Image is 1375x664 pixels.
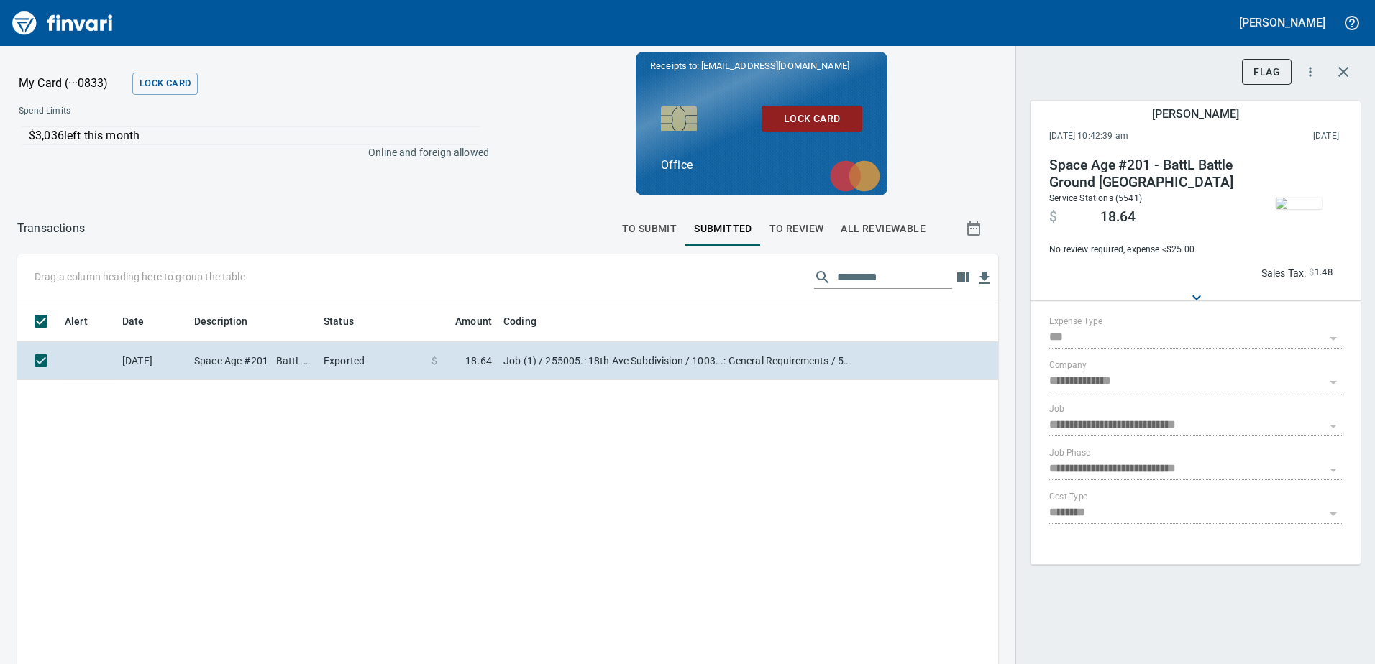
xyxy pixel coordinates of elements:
[661,157,862,174] p: Office
[122,313,145,330] span: Date
[122,313,163,330] span: Date
[17,220,85,237] nav: breadcrumb
[17,220,85,237] p: Transactions
[1049,243,1245,257] span: No review required, expense < $25.00
[1242,59,1292,86] button: Flag
[769,220,824,238] span: To Review
[762,106,862,132] button: Lock Card
[974,267,995,289] button: Download table
[194,313,267,330] span: Description
[465,354,492,368] span: 18.64
[1100,208,1136,226] span: 18.64
[650,59,873,73] p: Receipts to:
[455,313,492,330] span: Amount
[65,313,88,330] span: Alert
[1221,129,1339,144] span: This charge was settled by the merchant and appears on the 2025/08/30 statement.
[1049,405,1064,414] label: Job
[29,127,480,144] p: $3,036 left this month
[324,313,373,330] span: Status
[1049,318,1102,326] label: Expense Type
[694,220,752,238] span: Submitted
[1315,264,1333,281] span: 1.48
[700,59,851,73] span: [EMAIL_ADDRESS][DOMAIN_NAME]
[1309,264,1333,281] span: AI confidence: 98.0%
[431,354,437,368] span: $
[318,342,426,380] td: Exported
[1152,106,1238,121] h5: [PERSON_NAME]
[1049,157,1245,191] h4: Space Age #201 - BattL Battle Ground [GEOGRAPHIC_DATA]
[117,342,188,380] td: [DATE]
[19,104,278,119] span: Spend Limits
[823,153,887,199] img: mastercard.svg
[1276,198,1322,209] img: receipts%2Ftapani%2F2025-09-02%2FJzoGOT8oVaeitZ1UdICkDM6BnD42__T4WebcO7j8CP2Zjn5EJB_thumb.jpg
[773,110,851,128] span: Lock Card
[498,342,857,380] td: Job (1) / 255005.: 18th Ave Subdivision / 1003. .: General Requirements / 5: Other
[1049,129,1221,144] span: [DATE] 10:42:39 am
[140,75,191,92] span: Lock Card
[35,269,245,284] p: Drag a column heading here to group the table
[622,220,677,238] span: To Submit
[9,6,117,40] img: Finvari
[1239,15,1325,30] h5: [PERSON_NAME]
[194,313,248,330] span: Description
[952,267,974,288] button: Choose columns to display
[1049,193,1142,203] span: Service Stations (5541)
[503,313,555,330] span: Coding
[65,313,106,330] span: Alert
[1294,56,1326,88] button: More
[19,75,127,92] p: My Card (···0833)
[503,313,536,330] span: Coding
[1235,11,1329,34] button: [PERSON_NAME]
[188,342,318,380] td: Space Age #201 - BattL Battle Ground [GEOGRAPHIC_DATA]
[1049,361,1087,370] label: Company
[1258,262,1336,284] button: Sales Tax:$1.48
[1253,63,1280,81] span: Flag
[952,211,998,246] button: Show transactions within a particular date range
[1261,266,1307,280] p: Sales Tax:
[841,220,926,238] span: All Reviewable
[437,313,492,330] span: Amount
[1326,55,1361,89] button: Close transaction
[1049,493,1088,502] label: Cost Type
[132,73,198,95] button: Lock Card
[324,313,354,330] span: Status
[1049,208,1057,226] span: $
[7,145,489,160] p: Online and foreign allowed
[1049,449,1090,458] label: Job Phase
[1309,264,1314,281] span: $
